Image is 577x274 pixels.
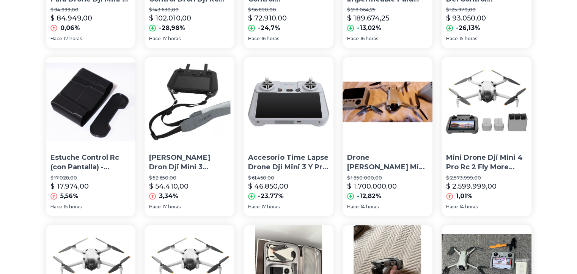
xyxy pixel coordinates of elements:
[446,204,458,210] span: Hace
[347,36,359,42] span: Hace
[347,7,428,13] p: $ 218.064,25
[50,7,131,13] p: $ 84.899,00
[244,57,333,216] a: Accesorio Time Lapse Drone Dji Mini 3 Y Pro Para Control RcAccesorio Time Lapse Drone Dji Mini 3 ...
[50,204,62,210] span: Hace
[248,204,260,210] span: Hace
[347,13,389,24] p: $ 189.674,25
[459,204,478,210] span: 14 horas
[347,175,428,181] p: $ 1.950.000,00
[46,57,136,147] img: Estuche Control Rc (con Pantalla) - Drones Dji Mini 3/ Pro/4
[258,192,284,201] p: -23,77%
[347,204,359,210] span: Hace
[60,192,79,201] p: 5,56%
[446,7,527,13] p: $ 125.970,00
[248,7,329,13] p: $ 96.820,00
[360,36,378,42] span: 16 horas
[357,192,381,201] p: -12,82%
[446,13,486,24] p: $ 93.050,00
[50,36,62,42] span: Hace
[162,204,181,210] span: 17 horas
[261,36,279,42] span: 16 horas
[347,181,397,192] p: $ 1.700.000,00
[159,192,178,201] p: 3,34%
[149,181,189,192] p: $ 54.410,00
[343,57,432,216] a: Drone Dji Mavic Mini 3 Pro Rc Plus Fly More CombiDrone [PERSON_NAME] Mini 3 Pro Rc Plus Fly More ...
[50,13,92,24] p: $ 84.949,00
[248,175,329,181] p: $ 61.460,00
[248,153,329,172] p: Accesorio Time Lapse Drone Dji Mini 3 Y Pro Para Control Rc
[50,181,89,192] p: $ 17.974,00
[446,181,497,192] p: $ 2.599.999,00
[446,36,458,42] span: Hace
[442,57,531,216] a: Mini Drone Dji Mini 4 Pro Rc 2 Fly More Combo Con Cámara 4k Gris 5.8ghz 3 BateríasMini Drone Dji ...
[162,36,181,42] span: 17 horas
[50,175,131,181] p: $ 17.028,00
[343,57,432,147] img: Drone Dji Mavic Mini 3 Pro Rc Plus Fly More Combi
[261,204,280,210] span: 17 horas
[60,24,80,33] p: 0,06%
[149,13,191,24] p: $ 102.010,00
[149,7,230,13] p: $ 143.630,00
[347,153,428,172] p: Drone [PERSON_NAME] Mini 3 Pro Rc Plus Fly More Combi
[64,36,82,42] span: 17 horas
[149,36,161,42] span: Hace
[145,57,234,216] a: Correa Cuello Dron Dji Mini 3 Control Rc Rcpro Smart Control[PERSON_NAME] Dron Dji Mini 3 Control...
[357,24,381,33] p: -13,02%
[149,204,161,210] span: Hace
[456,24,480,33] p: -26,13%
[446,153,527,172] p: Mini Drone Dji Mini 4 Pro Rc 2 Fly More Combo Con Cámara 4k Gris 5.8ghz 3 Baterías
[446,175,527,181] p: $ 2.573.999,00
[50,153,131,172] p: Estuche Control Rc (con Pantalla) - Drones Dji Mini 3/ Pro/4
[456,192,473,201] p: 1,01%
[149,153,230,172] p: [PERSON_NAME] Dron Dji Mini 3 Control Rc Rcpro Smart Control
[248,36,260,42] span: Hace
[459,36,477,42] span: 15 horas
[46,57,136,216] a: Estuche Control Rc (con Pantalla) - Drones Dji Mini 3/ Pro/4Estuche Control Rc (con Pantalla) - D...
[145,57,234,147] img: Correa Cuello Dron Dji Mini 3 Control Rc Rcpro Smart Control
[149,175,230,181] p: $ 52.650,00
[244,57,333,147] img: Accesorio Time Lapse Drone Dji Mini 3 Y Pro Para Control Rc
[159,24,185,33] p: -28,98%
[248,181,288,192] p: $ 46.850,00
[442,57,531,147] img: Mini Drone Dji Mini 4 Pro Rc 2 Fly More Combo Con Cámara 4k Gris 5.8ghz 3 Baterías
[64,204,82,210] span: 15 horas
[258,24,280,33] p: -24,7%
[248,13,287,24] p: $ 72.910,00
[360,204,379,210] span: 14 horas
